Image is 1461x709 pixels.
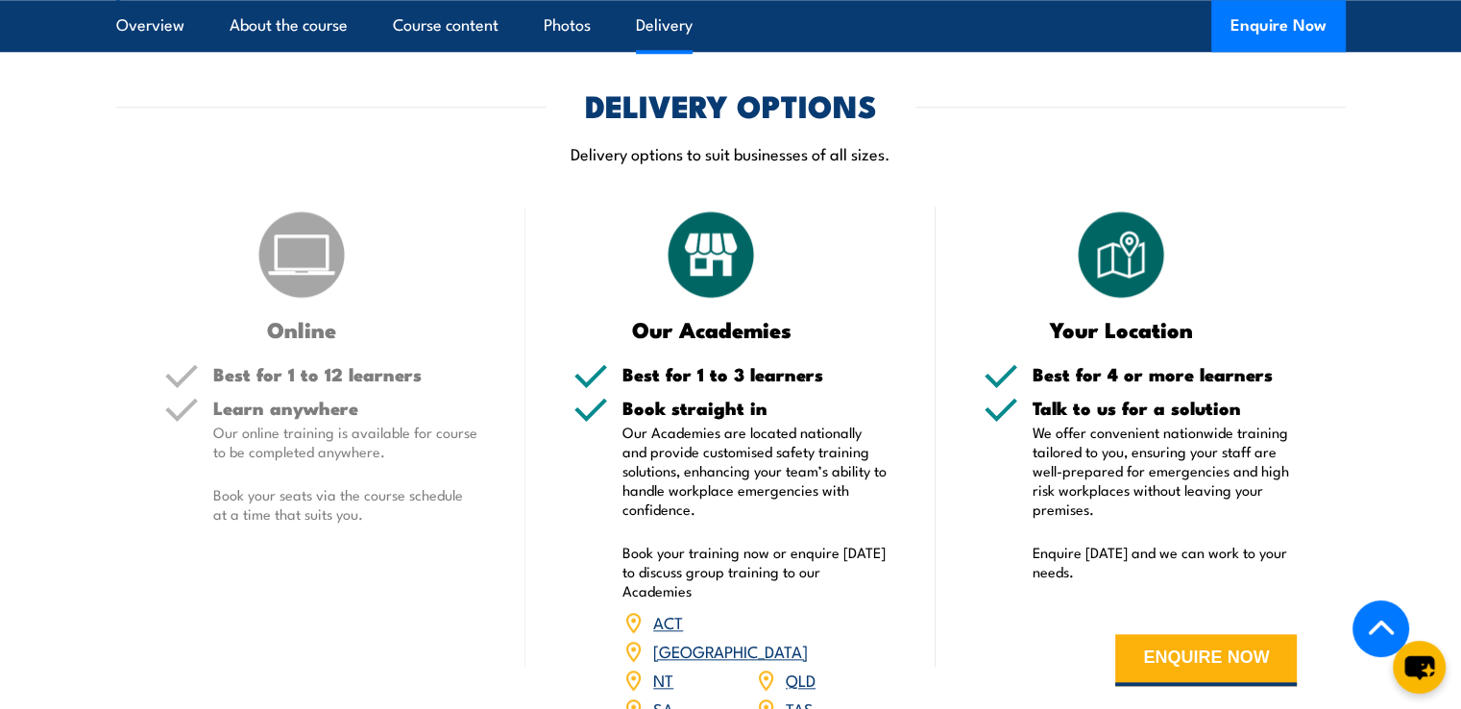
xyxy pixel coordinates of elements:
button: ENQUIRE NOW [1115,634,1297,686]
h5: Learn anywhere [213,399,478,417]
h5: Best for 4 or more learners [1033,365,1298,383]
a: QLD [786,668,816,691]
p: Delivery options to suit businesses of all sizes. [116,142,1346,164]
h5: Talk to us for a solution [1033,399,1298,417]
h3: Online [164,318,440,340]
h5: Best for 1 to 3 learners [622,365,888,383]
a: ACT [653,610,683,633]
p: We offer convenient nationwide training tailored to you, ensuring your staff are well-prepared fo... [1033,423,1298,519]
p: Book your training now or enquire [DATE] to discuss group training to our Academies [622,543,888,600]
h2: DELIVERY OPTIONS [585,91,877,118]
a: [GEOGRAPHIC_DATA] [653,639,808,662]
p: Book your seats via the course schedule at a time that suits you. [213,485,478,524]
button: chat-button [1393,641,1446,694]
h3: Your Location [984,318,1259,340]
h5: Best for 1 to 12 learners [213,365,478,383]
a: NT [653,668,673,691]
p: Our online training is available for course to be completed anywhere. [213,423,478,461]
p: Enquire [DATE] and we can work to your needs. [1033,543,1298,581]
h5: Book straight in [622,399,888,417]
h3: Our Academies [573,318,849,340]
p: Our Academies are located nationally and provide customised safety training solutions, enhancing ... [622,423,888,519]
